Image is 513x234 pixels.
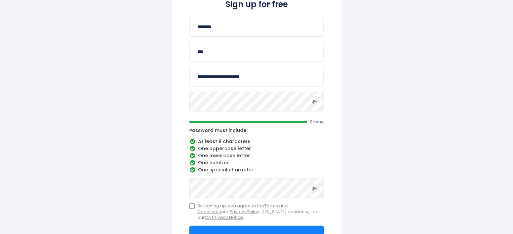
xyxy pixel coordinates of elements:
li: One number [189,160,324,166]
a: CA Privacy Notice [205,214,243,221]
li: One special character [189,167,324,173]
input: By signing up, you agree to theTerms and ConditionsandPrivacy Policy. [US_STATE] residents, see o... [189,203,195,209]
p: Password must include: [189,127,324,133]
i: Toggle password visibility [312,99,317,104]
a: Privacy Policy [230,208,259,215]
span: By signing up, you agree to the and . [US_STATE] residents, see our . [197,203,324,221]
a: Terms and Conditions [197,203,288,215]
li: One lowercase letter [189,153,324,159]
span: Strong [310,119,324,125]
li: At least 8 characters [189,139,324,145]
li: One uppercase letter [189,146,324,152]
